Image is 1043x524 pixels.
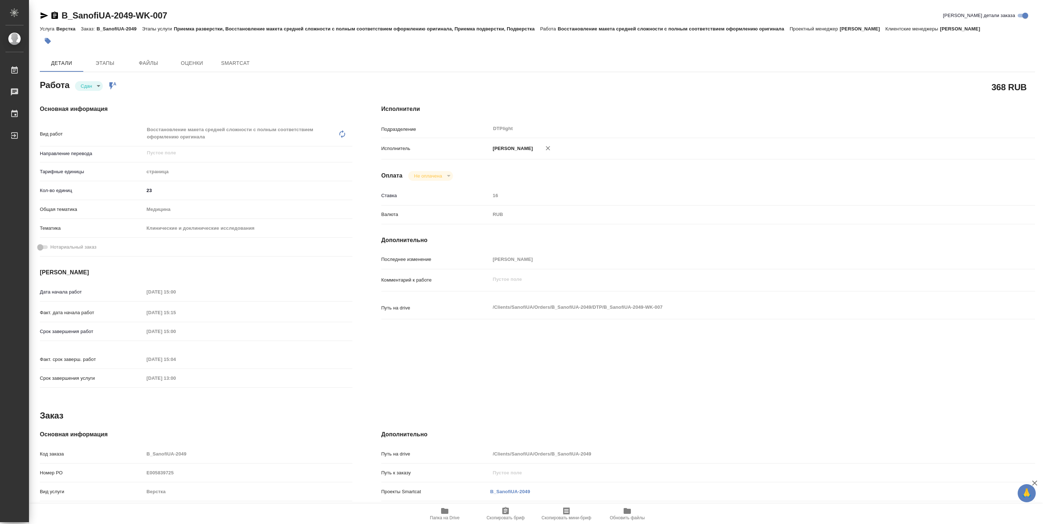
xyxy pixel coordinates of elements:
[381,211,490,218] p: Валюта
[1021,486,1033,501] span: 🙏
[381,145,490,152] p: Исполнитель
[540,26,558,32] p: Работа
[131,59,166,68] span: Файлы
[490,254,981,265] input: Пустое поле
[40,450,144,458] p: Код заказа
[885,26,940,32] p: Клиентские менеджеры
[412,173,444,179] button: Не оплачена
[40,78,70,91] h2: Работа
[490,449,981,459] input: Пустое поле
[541,515,591,520] span: Скопировать мини-бриф
[381,469,490,477] p: Путь к заказу
[992,81,1027,93] h2: 368 RUB
[175,59,209,68] span: Оценки
[40,356,144,363] p: Факт. срок заверш. работ
[610,515,645,520] span: Обновить файлы
[144,486,352,497] input: Пустое поле
[381,256,490,263] p: Последнее изменение
[144,307,208,318] input: Пустое поле
[558,26,789,32] p: Восстановление макета средней сложности с полным соответствием оформлению оригинала
[381,488,490,495] p: Проекты Smartcat
[40,11,49,20] button: Скопировать ссылку для ЯМессенджера
[381,192,490,199] p: Ставка
[381,105,1035,113] h4: Исполнители
[144,287,208,297] input: Пустое поле
[56,26,81,32] p: Верстка
[1018,484,1036,502] button: 🙏
[490,145,533,152] p: [PERSON_NAME]
[490,301,981,313] textarea: /Clients/SanofiUA/Orders/B_SanofiUA-2049/DTP/B_SanofiUA-2049-WK-007
[414,504,475,524] button: Папка на Drive
[40,150,144,157] p: Направление перевода
[40,375,144,382] p: Срок завершения услуги
[490,489,530,494] a: B_SanofiUA-2049
[144,166,352,178] div: страница
[142,26,174,32] p: Этапы услуги
[490,467,981,478] input: Пустое поле
[490,190,981,201] input: Пустое поле
[75,81,103,91] div: Сдан
[40,168,144,175] p: Тарифные единицы
[40,488,144,495] p: Вид услуги
[540,140,556,156] button: Удалить исполнителя
[144,449,352,459] input: Пустое поле
[81,26,96,32] p: Заказ:
[218,59,253,68] span: SmartCat
[430,515,460,520] span: Папка на Drive
[940,26,985,32] p: [PERSON_NAME]
[174,26,540,32] p: Приемка разверстки, Восстановление макета средней сложности с полным соответствием оформлению ори...
[144,326,208,337] input: Пустое поле
[40,26,56,32] p: Услуга
[381,276,490,284] p: Комментарий к работе
[381,430,1035,439] h4: Дополнительно
[840,26,885,32] p: [PERSON_NAME]
[40,105,352,113] h4: Основная информация
[44,59,79,68] span: Детали
[381,450,490,458] p: Путь на drive
[597,504,658,524] button: Обновить файлы
[62,11,167,20] a: B_SanofiUA-2049-WK-007
[144,354,208,365] input: Пустое поле
[79,83,94,89] button: Сдан
[40,410,63,421] h2: Заказ
[486,515,524,520] span: Скопировать бриф
[408,171,453,181] div: Сдан
[146,149,335,157] input: Пустое поле
[50,244,96,251] span: Нотариальный заказ
[40,430,352,439] h4: Основная информация
[490,208,981,221] div: RUB
[40,309,144,316] p: Факт. дата начала работ
[144,185,352,196] input: ✎ Введи что-нибудь
[40,130,144,138] p: Вид работ
[144,373,208,383] input: Пустое поле
[789,26,839,32] p: Проектный менеджер
[40,33,56,49] button: Добавить тэг
[381,171,403,180] h4: Оплата
[50,11,59,20] button: Скопировать ссылку
[40,187,144,194] p: Кол-во единиц
[144,467,352,478] input: Пустое поле
[381,236,1035,245] h4: Дополнительно
[144,222,352,234] div: Клинические и доклинические исследования
[40,469,144,477] p: Номер РО
[144,203,352,216] div: Медицина
[97,26,142,32] p: B_SanofiUA-2049
[475,504,536,524] button: Скопировать бриф
[40,328,144,335] p: Срок завершения работ
[40,288,144,296] p: Дата начала работ
[40,225,144,232] p: Тематика
[88,59,122,68] span: Этапы
[943,12,1015,19] span: [PERSON_NAME] детали заказа
[381,126,490,133] p: Подразделение
[40,268,352,277] h4: [PERSON_NAME]
[381,304,490,312] p: Путь на drive
[40,206,144,213] p: Общая тематика
[536,504,597,524] button: Скопировать мини-бриф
